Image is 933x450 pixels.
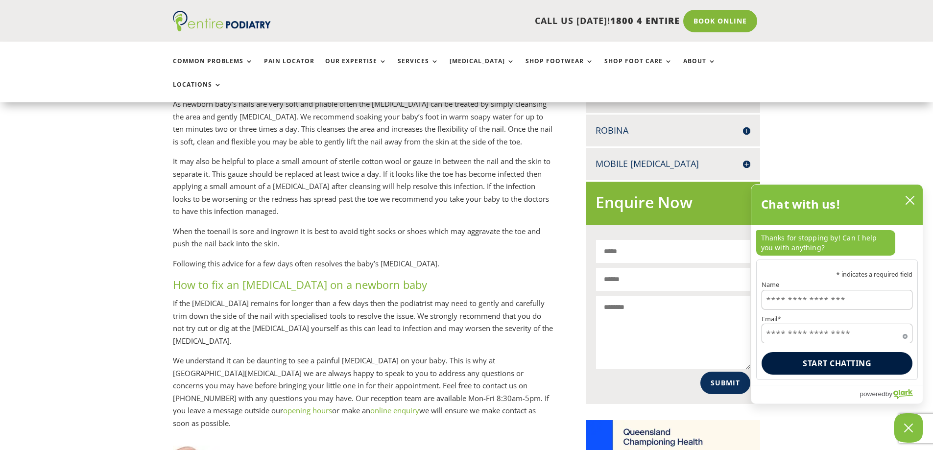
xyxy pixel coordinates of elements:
[173,11,271,31] img: logo (1)
[683,58,716,79] a: About
[751,184,923,404] div: olark chatbox
[762,282,912,288] label: Name
[683,10,757,32] a: Book Online
[596,124,750,137] h4: Robina
[860,388,885,400] span: powered
[173,225,554,258] p: When the toenail is sore and ingrown it is best to avoid tight socks or shoes which may aggravate...
[526,58,594,79] a: Shop Footwear
[762,352,912,375] button: Start chatting
[398,58,439,79] a: Services
[596,158,750,170] h4: Mobile [MEDICAL_DATA]
[903,332,908,337] span: Required field
[894,413,923,443] button: Close Chatbox
[885,388,892,400] span: by
[700,372,750,394] button: Submit
[761,194,841,214] h2: Chat with us!
[756,230,895,256] p: Thanks for stopping by! Can I help you with anything?
[173,81,222,102] a: Locations
[596,191,750,218] h2: Enquire Now
[173,24,271,33] a: Entire Podiatry
[762,271,912,278] p: * indicates a required field
[604,58,672,79] a: Shop Foot Care
[325,58,387,79] a: Our Expertise
[762,316,912,322] label: Email*
[762,324,912,343] input: Email
[370,405,419,415] a: online enquiry
[173,155,554,225] p: It may also be helpful to place a small amount of sterile cotton wool or gauze in between the nai...
[173,58,253,79] a: Common Problems
[173,98,554,155] p: As newborn baby’s nails are very soft and pliable often the [MEDICAL_DATA] can be treated by simp...
[173,277,554,297] h3: How to fix an [MEDICAL_DATA] on a newborn baby
[610,15,680,26] span: 1800 4 ENTIRE
[173,297,554,355] p: If the [MEDICAL_DATA] remains for longer than a few days then the podiatrist may need to gently a...
[283,405,332,415] a: opening hours
[450,58,515,79] a: [MEDICAL_DATA]
[309,15,680,27] p: CALL US [DATE]!
[173,355,554,429] p: We understand it can be daunting to see a painful [MEDICAL_DATA] on your baby. This is why at [GE...
[860,385,923,403] a: Powered by Olark
[264,58,314,79] a: Pain Locator
[173,258,554,278] p: Following this advice for a few days often resolves the baby’s [MEDICAL_DATA].
[902,193,918,208] button: close chatbox
[762,290,912,309] input: Name
[751,225,923,260] div: chat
